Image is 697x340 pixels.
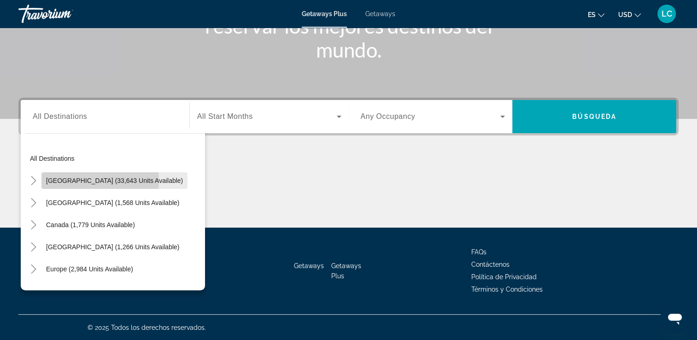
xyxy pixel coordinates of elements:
[662,9,672,18] span: LC
[46,221,135,229] span: Canada (1,779 units available)
[512,100,676,133] button: Búsqueda
[471,286,543,293] a: Términos y Condiciones
[197,112,253,120] span: All Start Months
[618,11,632,18] span: USD
[21,100,676,133] div: Search widget
[30,155,75,162] span: All destinations
[25,283,41,299] button: Toggle Australia (217 units available)
[46,265,133,273] span: Europe (2,984 units available)
[25,217,41,233] button: Toggle Canada (1,779 units available)
[588,11,596,18] span: es
[46,199,179,206] span: [GEOGRAPHIC_DATA] (1,568 units available)
[25,173,41,189] button: Toggle United States (33,643 units available)
[331,262,361,280] a: Getaways Plus
[655,4,679,23] button: User Menu
[41,172,187,189] button: [GEOGRAPHIC_DATA] (33,643 units available)
[41,239,184,255] button: [GEOGRAPHIC_DATA] (1,266 units available)
[618,8,641,21] button: Change currency
[294,262,324,270] a: Getaways
[33,112,87,120] span: All Destinations
[471,273,537,281] a: Política de Privacidad
[88,324,206,331] span: © 2025 Todos los derechos reservados.
[25,261,41,277] button: Toggle Europe (2,984 units available)
[660,303,690,333] iframe: Button to launch messaging window
[41,283,179,299] button: [GEOGRAPHIC_DATA] (217 units available)
[588,8,604,21] button: Change language
[41,194,184,211] button: [GEOGRAPHIC_DATA] (1,568 units available)
[361,112,416,120] span: Any Occupancy
[25,150,205,167] button: All destinations
[46,243,179,251] span: [GEOGRAPHIC_DATA] (1,266 units available)
[471,261,510,268] a: Contáctenos
[18,2,111,26] a: Travorium
[25,195,41,211] button: Toggle Mexico (1,568 units available)
[46,177,183,184] span: [GEOGRAPHIC_DATA] (33,643 units available)
[471,248,486,256] a: FAQs
[25,239,41,255] button: Toggle Caribbean & Atlantic Islands (1,266 units available)
[365,10,395,18] a: Getaways
[572,113,616,120] span: Búsqueda
[41,217,140,233] button: Canada (1,779 units available)
[302,10,347,18] a: Getaways Plus
[41,261,138,277] button: Europe (2,984 units available)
